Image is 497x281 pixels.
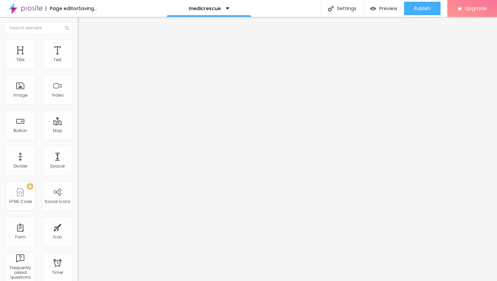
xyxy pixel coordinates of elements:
[78,17,497,281] iframe: Editor
[52,93,64,98] div: Video
[14,128,27,133] div: Button
[465,5,487,11] span: Upgrade
[46,6,78,11] div: Page editor
[414,6,430,11] span: Publish
[328,6,334,11] img: Icone
[15,235,26,239] div: Form
[189,6,221,11] p: medicrescue
[370,6,376,11] img: view-1.svg
[52,270,63,275] div: Timer
[7,265,33,280] div: Frequently asked questions
[363,2,404,15] button: Preview
[53,235,62,239] div: Icon
[50,164,65,169] div: Spacer
[379,6,397,11] span: Preview
[45,199,70,204] div: Social Icons
[53,57,62,62] div: Text
[53,128,62,133] div: Map
[65,26,69,30] img: Icone
[404,2,441,15] button: Publish
[78,6,97,11] div: Saving...
[5,22,73,34] input: Search element
[9,199,32,204] div: HTML Code
[14,164,27,169] div: Divider
[16,57,24,62] div: Title
[14,93,27,98] div: Image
